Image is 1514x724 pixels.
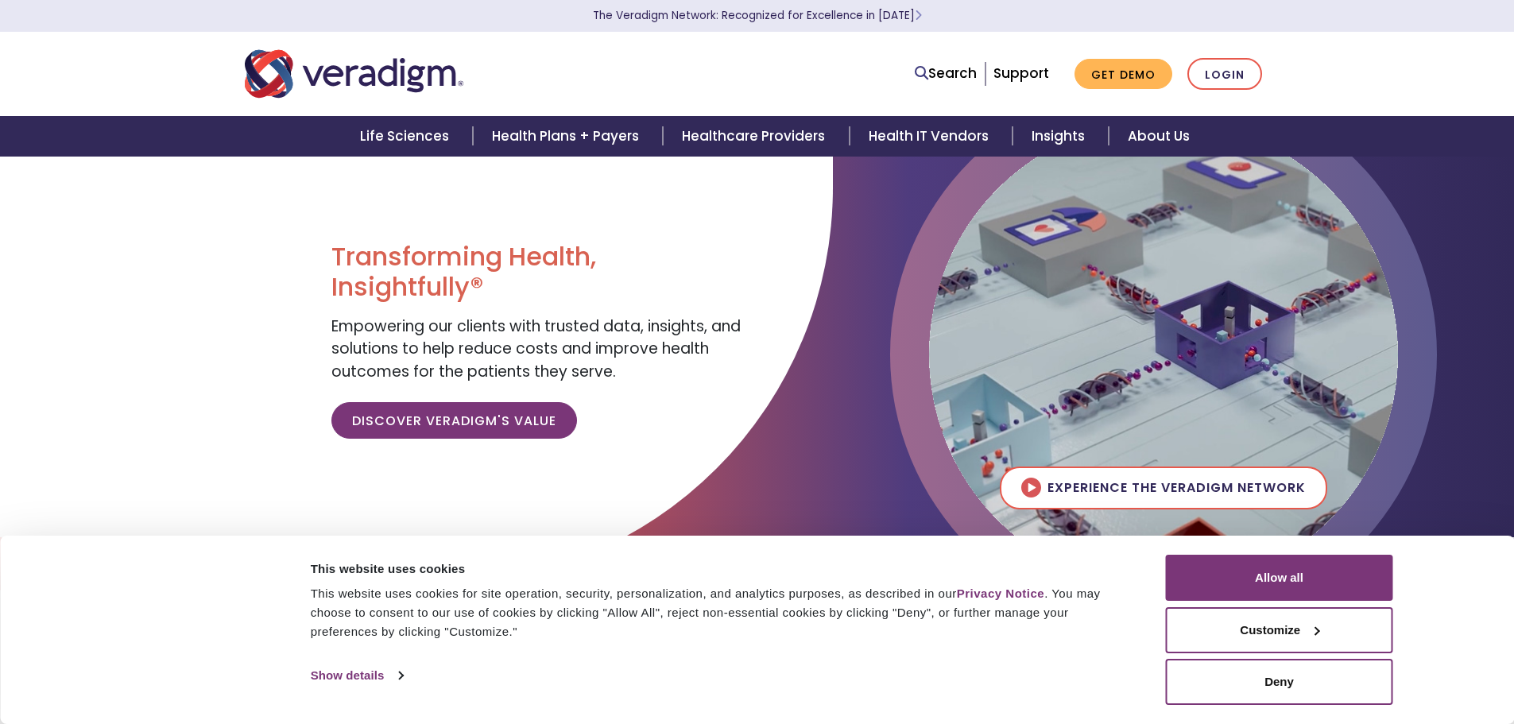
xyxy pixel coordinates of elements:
a: Privacy Notice [957,587,1044,600]
button: Deny [1166,659,1393,705]
a: Login [1187,58,1262,91]
button: Customize [1166,607,1393,653]
a: The Veradigm Network: Recognized for Excellence in [DATE]Learn More [593,8,922,23]
a: Life Sciences [341,116,473,157]
a: Healthcare Providers [663,116,849,157]
a: Show details [311,664,403,687]
a: Support [993,64,1049,83]
a: Search [915,63,977,84]
img: Veradigm logo [245,48,463,100]
span: Learn More [915,8,922,23]
div: This website uses cookies for site operation, security, personalization, and analytics purposes, ... [311,584,1130,641]
button: Allow all [1166,555,1393,601]
div: This website uses cookies [311,559,1130,579]
a: Insights [1013,116,1109,157]
a: Get Demo [1075,59,1172,90]
h1: Transforming Health, Insightfully® [331,242,745,303]
a: Discover Veradigm's Value [331,402,577,439]
a: Health Plans + Payers [473,116,663,157]
span: Empowering our clients with trusted data, insights, and solutions to help reduce costs and improv... [331,316,741,382]
a: Health IT Vendors [850,116,1013,157]
a: About Us [1109,116,1209,157]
